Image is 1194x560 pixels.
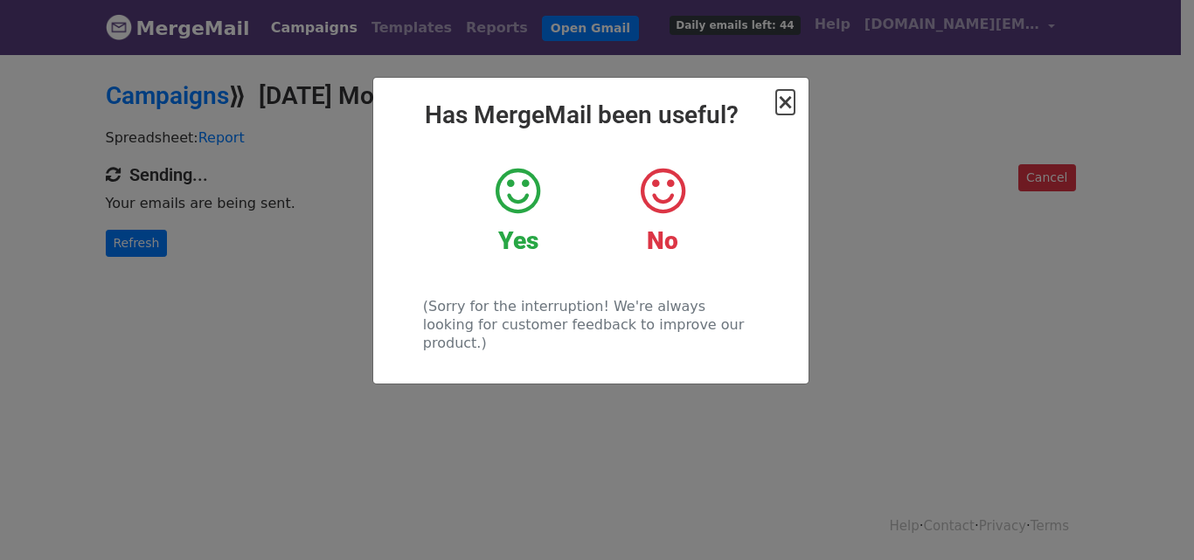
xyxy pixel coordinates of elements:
[647,226,678,255] strong: No
[387,100,795,130] h2: Has MergeMail been useful?
[423,297,758,352] p: (Sorry for the interruption! We're always looking for customer feedback to improve our product.)
[1107,476,1194,560] iframe: Chat Widget
[498,226,538,255] strong: Yes
[776,90,794,114] span: ×
[603,165,721,256] a: No
[459,165,577,256] a: Yes
[776,92,794,113] button: Close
